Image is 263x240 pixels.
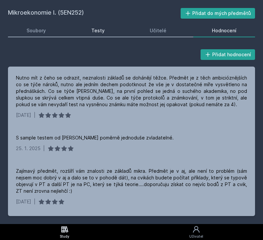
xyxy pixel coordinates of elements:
[34,112,36,119] div: |
[16,168,247,194] div: Zajímavý předmět, rozšíří vám znalosti ze základů mikra. Předmět je v aj, ale není to problém (sá...
[16,134,174,141] div: S sample testem od [PERSON_NAME] poměrně jednoduše zvladatelné.
[16,198,31,205] div: [DATE]
[34,198,36,205] div: |
[189,234,203,239] div: Uživatel
[8,8,181,19] h2: Mikroekonomie I. (5EN252)
[181,8,255,19] button: Přidat do mých předmětů
[131,24,185,37] a: Učitelé
[8,24,65,37] a: Soubory
[201,49,255,60] button: Přidat hodnocení
[193,24,255,37] a: Hodnocení
[60,234,69,239] div: Study
[91,27,105,34] div: Testy
[150,27,166,34] div: Učitelé
[16,145,41,152] div: 25. 1. 2025
[16,75,247,108] div: Nutno mít z čeho se odrazit, neznalosti základů se dohánějí těžce. Předmět je z těch ambicióznějš...
[43,145,45,152] div: |
[212,27,236,34] div: Hodnocení
[16,112,31,119] div: [DATE]
[27,27,46,34] div: Soubory
[73,24,124,37] a: Testy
